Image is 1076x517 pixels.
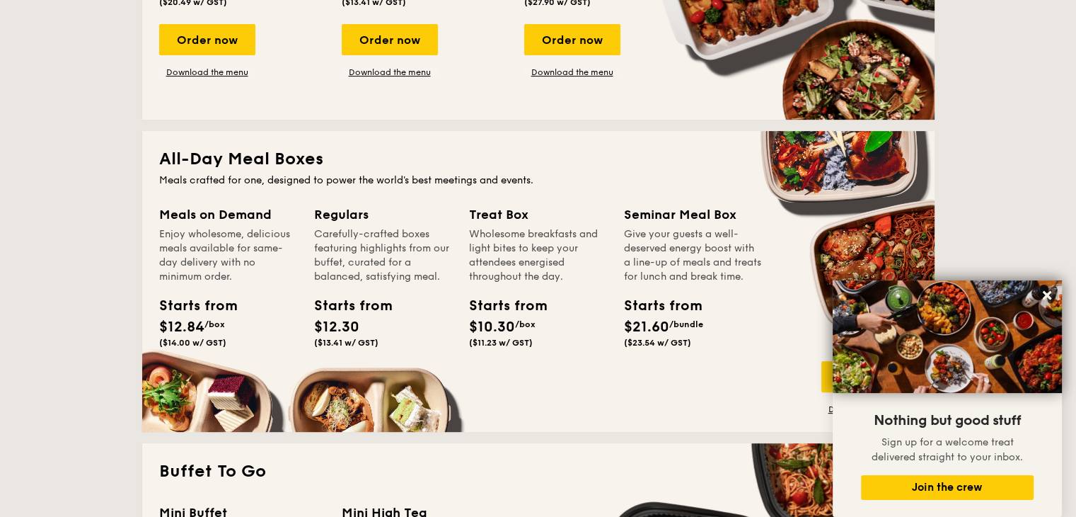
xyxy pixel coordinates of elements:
[821,361,918,392] div: Order now
[1036,284,1058,307] button: Close
[342,67,438,78] a: Download the menu
[159,205,297,225] div: Meals on Demand
[159,24,255,55] div: Order now
[469,295,533,317] div: Starts from
[624,295,688,317] div: Starts from
[624,319,669,336] span: $21.60
[314,338,378,348] span: ($13.41 w/ GST)
[469,205,607,225] div: Treat Box
[524,67,620,78] a: Download the menu
[314,205,452,225] div: Regulars
[469,338,533,348] span: ($11.23 w/ GST)
[861,475,1034,500] button: Join the crew
[624,205,762,225] div: Seminar Meal Box
[159,174,918,188] div: Meals crafted for one, designed to power the world's best meetings and events.
[872,436,1023,463] span: Sign up for a welcome treat delivered straight to your inbox.
[624,227,762,284] div: Give your guests a well-deserved energy boost with a line-up of meals and treats for lunch and br...
[159,338,226,348] span: ($14.00 w/ GST)
[204,319,225,329] span: /box
[624,338,691,348] span: ($23.54 w/ GST)
[469,319,515,336] span: $10.30
[159,295,223,317] div: Starts from
[159,460,918,483] h2: Buffet To Go
[469,227,607,284] div: Wholesome breakfasts and light bites to keep your attendees energised throughout the day.
[669,319,703,329] span: /bundle
[342,24,438,55] div: Order now
[159,227,297,284] div: Enjoy wholesome, delicious meals available for same-day delivery with no minimum order.
[821,404,918,415] a: Download the menu
[159,67,255,78] a: Download the menu
[524,24,620,55] div: Order now
[515,319,536,329] span: /box
[314,295,378,317] div: Starts from
[159,319,204,336] span: $12.84
[314,319,359,336] span: $12.30
[833,280,1062,393] img: DSC07876-Edit02-Large.jpeg
[159,148,918,171] h2: All-Day Meal Boxes
[874,412,1021,429] span: Nothing but good stuff
[314,227,452,284] div: Carefully-crafted boxes featuring highlights from our buffet, curated for a balanced, satisfying ...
